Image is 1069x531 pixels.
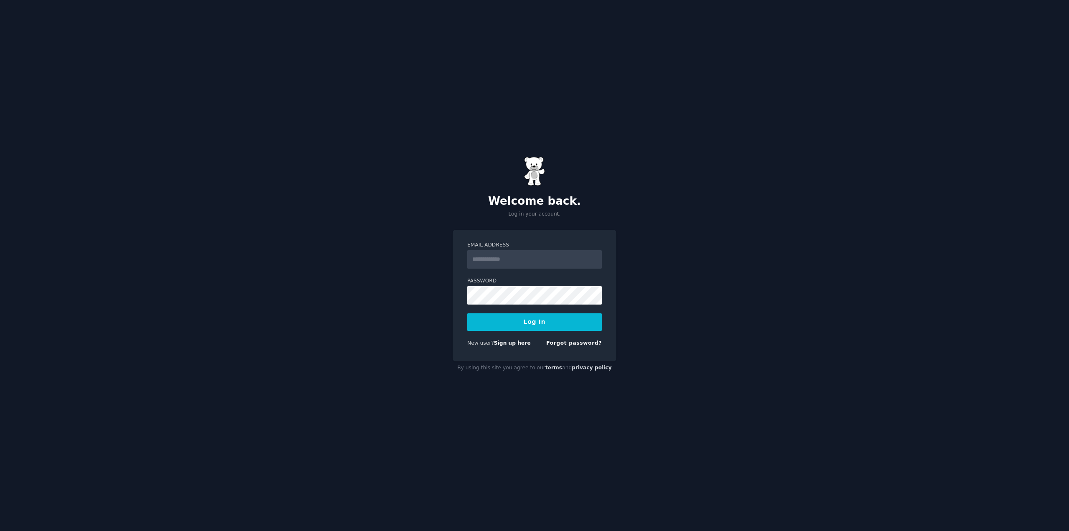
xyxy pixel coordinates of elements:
label: Email Address [467,241,602,249]
h2: Welcome back. [453,195,616,208]
img: Gummy Bear [524,157,545,186]
a: privacy policy [572,365,612,371]
p: Log in your account. [453,211,616,218]
label: Password [467,277,602,285]
a: Forgot password? [546,340,602,346]
span: New user? [467,340,494,346]
a: Sign up here [494,340,531,346]
button: Log In [467,313,602,331]
div: By using this site you agree to our and [453,361,616,375]
a: terms [545,365,562,371]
